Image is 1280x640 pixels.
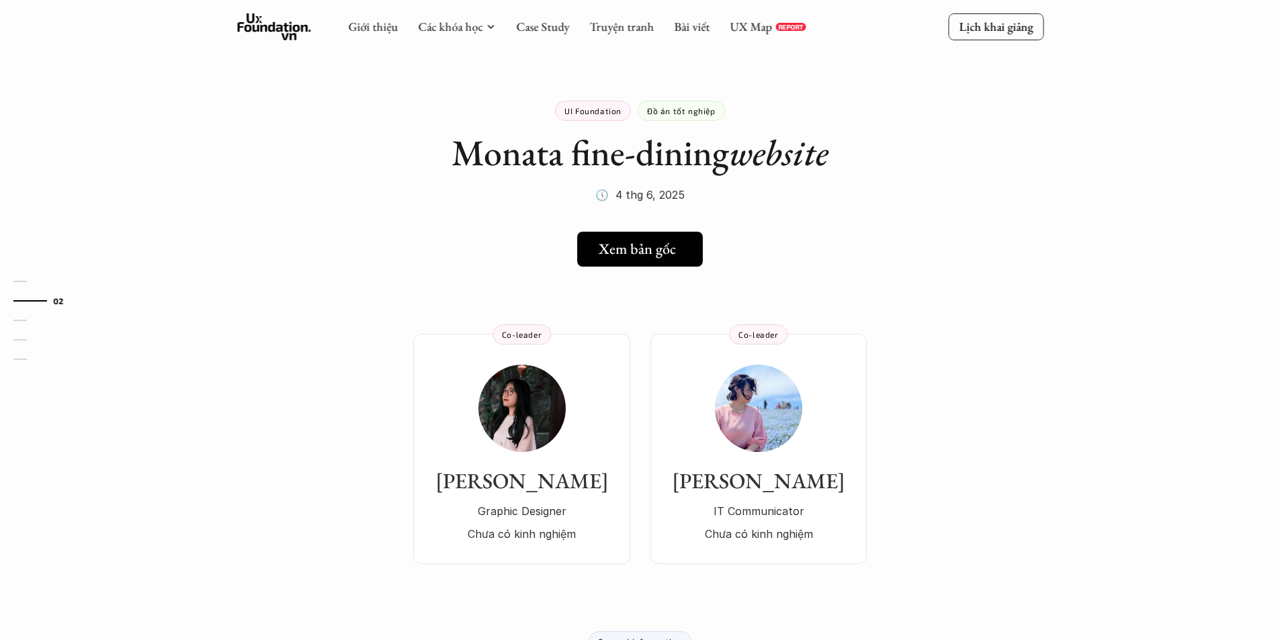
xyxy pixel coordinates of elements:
[452,131,828,175] h1: Monata fine-dining
[577,232,703,267] a: Xem bản gốc
[418,19,482,34] a: Các khóa học
[427,524,617,544] p: Chưa có kinh nghiệm
[348,19,398,34] a: Giới thiệu
[730,19,772,34] a: UX Map
[775,23,806,31] a: REPORT
[595,185,685,205] p: 🕔 4 thg 6, 2025
[589,19,654,34] a: Truyện tranh
[13,293,77,309] a: 02
[948,13,1043,40] a: Lịch khai giảng
[599,240,676,258] h5: Xem bản gốc
[502,330,542,339] p: Co-leader
[664,468,853,494] h3: [PERSON_NAME]
[427,501,617,521] p: Graphic Designer
[664,501,853,521] p: IT Communicator
[674,19,710,34] a: Bài viết
[738,330,778,339] p: Co-leader
[647,106,716,116] p: Đồ án tốt nghiệp
[650,334,867,564] a: [PERSON_NAME]IT CommunicatorChưa có kinh nghiệmCo-leader
[729,129,828,176] em: website
[413,334,630,564] a: [PERSON_NAME]Graphic DesignerChưa có kinh nghiệmCo-leader
[664,524,853,544] p: Chưa có kinh nghiệm
[959,19,1033,34] p: Lịch khai giảng
[778,23,803,31] p: REPORT
[516,19,569,34] a: Case Study
[427,468,617,494] h3: [PERSON_NAME]
[53,295,64,305] strong: 02
[564,106,622,116] p: UI Foundation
